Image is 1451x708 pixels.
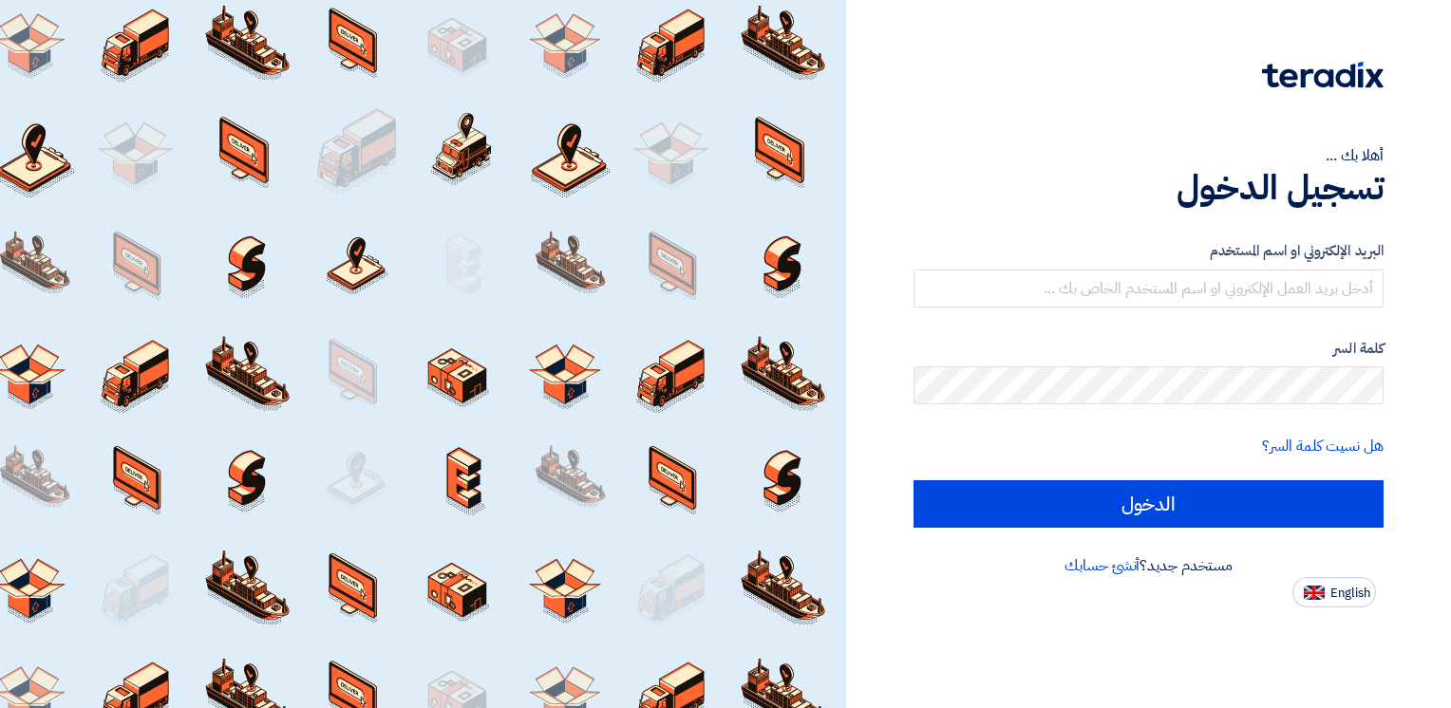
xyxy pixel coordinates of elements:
[1330,587,1370,600] span: English
[1262,62,1384,88] img: Teradix logo
[914,167,1384,209] h1: تسجيل الدخول
[914,480,1384,528] input: الدخول
[914,240,1384,262] label: البريد الإلكتروني او اسم المستخدم
[914,554,1384,577] div: مستخدم جديد؟
[1304,586,1325,600] img: en-US.png
[1292,577,1376,607] button: English
[914,270,1384,307] input: أدخل بريد العمل الإلكتروني او اسم المستخدم الخاص بك ...
[1262,435,1384,457] a: هل نسيت كلمة السر؟
[1065,554,1140,577] a: أنشئ حسابك
[914,338,1384,360] label: كلمة السر
[914,144,1384,167] div: أهلا بك ...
